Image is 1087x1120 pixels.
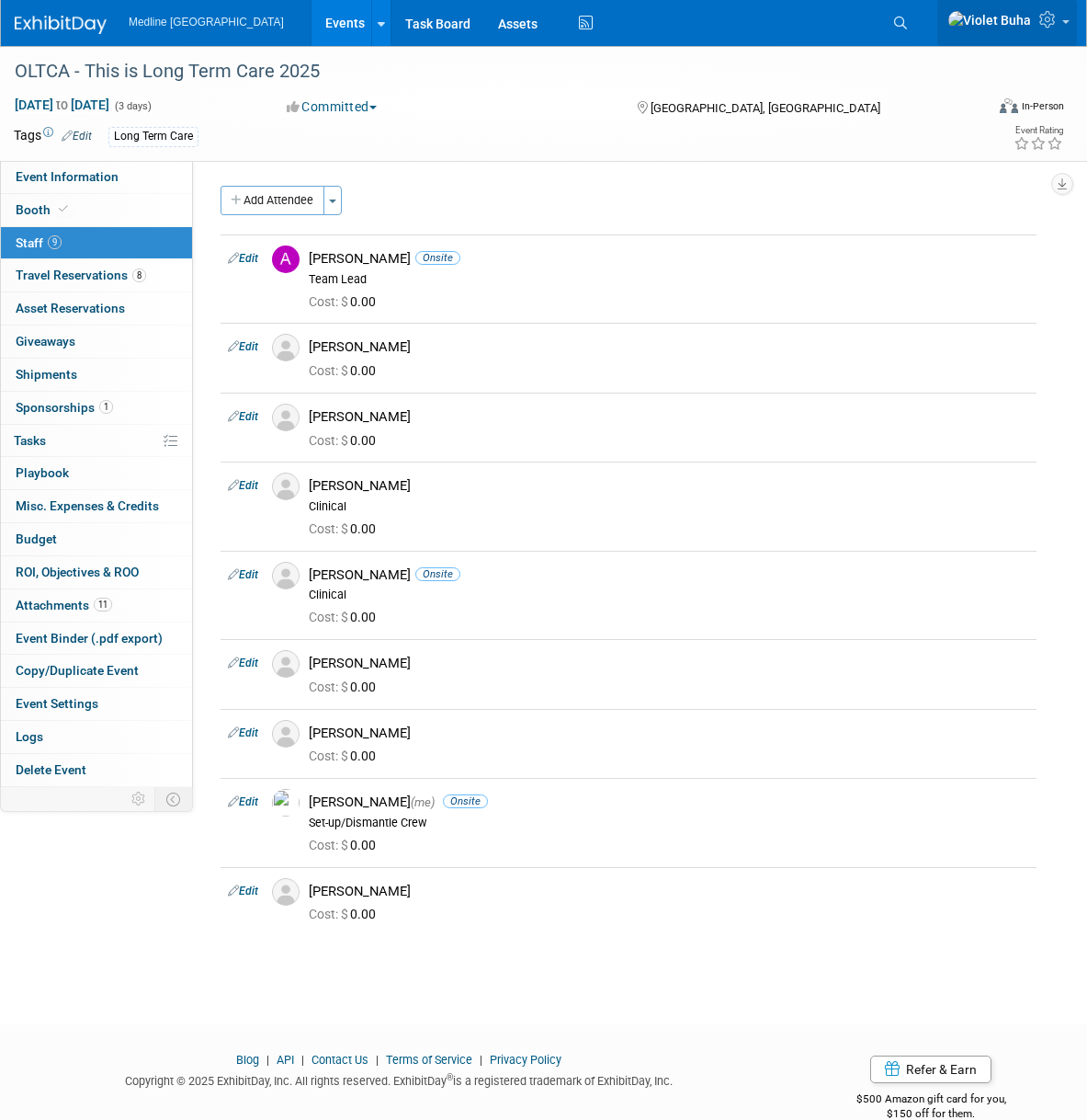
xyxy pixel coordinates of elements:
[309,680,383,694] span: 0.00
[309,477,1029,495] div: [PERSON_NAME]
[272,246,300,273] img: A.jpg
[309,749,383,763] span: 0.00
[1,457,192,489] a: Playbook
[16,400,113,415] span: Sponsorships
[228,479,258,492] a: Edit
[228,657,258,669] a: Edit
[415,251,460,265] span: Onsite
[155,787,193,811] td: Toggle Event Tabs
[1,359,192,391] a: Shipments
[1,227,192,259] a: Staff9
[309,655,1029,672] div: [PERSON_NAME]
[1,623,192,655] a: Event Binder (.pdf export)
[297,1053,309,1067] span: |
[272,404,300,431] img: Associate-Profile-5.png
[1,292,192,325] a: Asset Reservations
[228,410,258,423] a: Edit
[1,754,192,786] a: Delete Event
[309,749,350,763] span: Cost: $
[309,907,383,921] span: 0.00
[272,334,300,361] img: Associate-Profile-5.png
[108,127,198,146] div: Long Term Care
[16,631,163,646] span: Event Binder (.pdf export)
[309,272,1029,287] div: Team Lead
[1,326,192,358] a: Giveaways
[447,1072,453,1082] sup: ®
[309,680,350,694] span: Cost: $
[272,473,300,500] img: Associate-Profile-5.png
[277,1053,294,1067] a: API
[475,1053,487,1067] span: |
[16,696,98,711] span: Event Settings
[371,1053,383,1067] span: |
[272,650,300,678] img: Associate-Profile-5.png
[16,465,69,480] span: Playbook
[309,566,1029,584] div: [PERSON_NAME]
[309,838,383,852] span: 0.00
[16,531,57,546] span: Budget
[1,161,192,193] a: Event Information
[870,1056,991,1083] a: Refer & Earn
[309,294,350,309] span: Cost: $
[309,338,1029,356] div: [PERSON_NAME]
[16,598,112,612] span: Attachments
[221,186,324,215] button: Add Attendee
[280,97,384,116] button: Committed
[14,1069,785,1090] div: Copyright © 2025 ExhibitDay, Inc. All rights reserved. ExhibitDay is a registered trademark of Ex...
[272,878,300,906] img: Associate-Profile-5.png
[14,126,92,147] td: Tags
[309,499,1029,514] div: Clinical
[1000,98,1018,113] img: Format-Inperson.png
[1,589,192,622] a: Attachments11
[228,252,258,265] a: Edit
[228,726,258,739] a: Edit
[900,96,1064,123] div: Event Format
[94,598,112,611] span: 11
[309,433,350,448] span: Cost: $
[1,490,192,522] a: Misc. Expenses & Credits
[309,883,1029,900] div: [PERSON_NAME]
[262,1053,274,1067] span: |
[415,567,460,581] span: Onsite
[14,433,46,448] span: Tasks
[309,408,1029,426] div: [PERSON_NAME]
[59,204,68,214] i: Booth reservation complete
[309,588,1029,602] div: Clinical
[228,568,258,581] a: Edit
[48,235,62,249] span: 9
[228,340,258,353] a: Edit
[16,301,125,315] span: Asset Reservations
[1,259,192,291] a: Travel Reservations8
[16,498,159,513] span: Misc. Expenses & Credits
[309,907,350,921] span: Cost: $
[309,794,1029,811] div: [PERSON_NAME]
[123,787,155,811] td: Personalize Event Tab Strip
[309,838,350,852] span: Cost: $
[309,610,350,624] span: Cost: $
[228,885,258,897] a: Edit
[309,363,383,378] span: 0.00
[8,55,962,88] div: OLTCA - This is Long Term Care 2025
[309,250,1029,268] div: [PERSON_NAME]
[1,688,192,720] a: Event Settings
[443,794,488,808] span: Onsite
[272,562,300,589] img: Associate-Profile-5.png
[228,795,258,808] a: Edit
[947,10,1032,30] img: Violet Buha
[1,523,192,555] a: Budget
[411,795,435,809] span: (me)
[309,433,383,448] span: 0.00
[311,1053,368,1067] a: Contact Us
[16,334,75,349] span: Giveaways
[16,729,43,744] span: Logs
[309,816,1029,830] div: Set-up/Dismantle Crew
[16,565,139,579] span: ROI, Objectives & ROO
[16,367,77,382] span: Shipments
[236,1053,259,1067] a: Blog
[14,97,110,113] span: [DATE] [DATE]
[99,400,113,414] span: 1
[309,363,350,378] span: Cost: $
[1,194,192,226] a: Booth
[490,1053,561,1067] a: Privacy Policy
[1,392,192,424] a: Sponsorships1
